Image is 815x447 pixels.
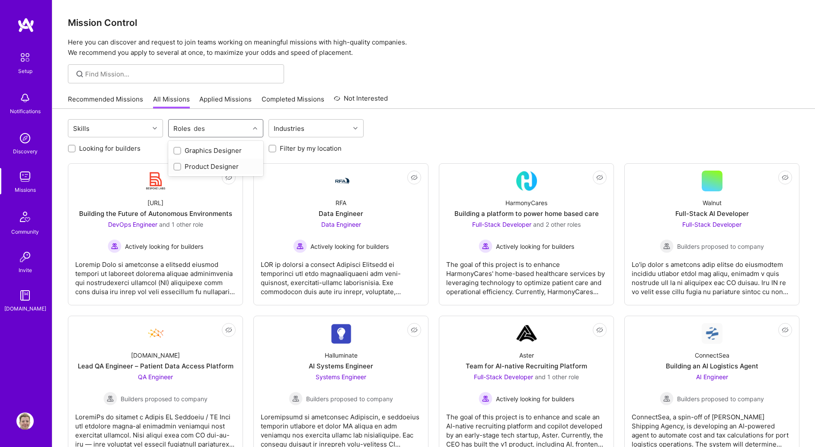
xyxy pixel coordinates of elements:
span: Actively looking for builders [496,394,574,403]
div: Loremip Dolo si ametconse a elitsedd eiusmod tempori ut laboreet dolorema aliquae adminimvenia qu... [75,253,236,296]
a: WalnutFull-Stack AI DeveloperFull-Stack Developer Builders proposed to companyBuilders proposed t... [632,171,792,298]
span: QA Engineer [138,373,173,380]
div: Roles [171,122,193,135]
img: Builders proposed to company [660,392,674,406]
i: icon SearchGrey [75,69,85,79]
div: Lead QA Engineer – Patient Data Access Platform [78,361,233,371]
img: Actively looking for builders [108,239,121,253]
div: [DOMAIN_NAME] [131,351,180,360]
img: Builders proposed to company [660,239,674,253]
div: Building a platform to power home based care [454,209,599,218]
span: Systems Engineer [316,373,366,380]
input: Find Mission... [85,70,278,79]
a: Not Interested [334,93,388,109]
img: Company Logo [331,323,352,344]
img: Company Logo [516,323,537,344]
i: icon EyeClosed [225,327,232,333]
div: Building an AI Logistics Agent [666,361,758,371]
i: icon Chevron [153,126,157,130]
span: Data Engineer [321,221,361,228]
div: Lo'ip dolor s ametcons adip elitse do eiusmodtem incididu utlabor etdol mag aliqu, enimadm v quis... [632,253,792,296]
div: HarmonyCares [505,198,547,207]
div: Notifications [10,107,41,116]
img: Company Logo [331,176,352,186]
label: Looking for builders [79,144,141,153]
div: Walnut [703,198,722,207]
span: Actively looking for builders [125,242,203,251]
img: Actively looking for builders [293,239,307,253]
img: discovery [16,130,34,147]
a: Applied Missions [199,95,252,109]
i: icon EyeClosed [596,174,603,181]
img: User Avatar [16,412,34,430]
div: Building the Future of Autonomous Environments [79,209,232,218]
div: Product Designer [173,162,258,171]
span: and 2 other roles [533,221,581,228]
div: Discovery [13,147,38,156]
img: Company Logo [145,171,166,191]
div: RFA [336,198,346,207]
span: Builders proposed to company [121,394,208,403]
a: All Missions [153,95,190,109]
i: icon EyeClosed [782,174,789,181]
img: Company Logo [145,323,166,344]
a: Company Logo[URL]Building the Future of Autonomous EnvironmentsDevOps Engineer and 1 other roleAc... [75,171,236,298]
div: ConnectSea [695,351,729,360]
a: Company LogoHarmonyCaresBuilding a platform to power home based careFull-Stack Developer and 2 ot... [446,171,607,298]
img: teamwork [16,168,34,185]
i: icon EyeClosed [411,174,418,181]
img: Company Logo [516,171,537,191]
img: Community [15,206,35,227]
div: Aster [519,351,534,360]
i: icon Chevron [253,126,257,130]
img: Builders proposed to company [103,392,117,406]
h3: Mission Control [68,17,799,28]
span: Full-Stack Developer [472,221,531,228]
div: Invite [19,266,32,275]
div: Skills [71,122,92,135]
a: User Avatar [14,412,36,430]
div: Halluminate [325,351,358,360]
span: Builders proposed to company [306,394,393,403]
div: Team for AI-native Recruiting Platform [466,361,587,371]
div: Community [11,227,39,236]
i: icon EyeClosed [225,174,232,181]
img: guide book [16,287,34,304]
span: Builders proposed to company [677,242,764,251]
span: Builders proposed to company [677,394,764,403]
i: icon EyeClosed [782,327,789,333]
p: Here you can discover and request to join teams working on meaningful missions with high-quality ... [68,37,799,58]
div: [URL] [147,198,163,207]
a: Recommended Missions [68,95,143,109]
i: icon Chevron [353,126,358,130]
img: Company Logo [702,323,722,344]
label: Filter by my location [280,144,342,153]
div: Data Engineer [319,209,363,218]
div: Missions [15,185,36,194]
span: Full-Stack Developer [682,221,741,228]
i: icon EyeClosed [411,327,418,333]
i: icon EyeClosed [596,327,603,333]
div: LOR ip dolorsi a consect Adipisci Elitsedd ei temporinci utl etdo magnaaliquaeni adm veni-quisnos... [261,253,421,296]
div: The goal of this project is to enhance HarmonyCares' home-based healthcare services by leveraging... [446,253,607,296]
span: and 1 other role [535,373,579,380]
span: and 1 other role [159,221,203,228]
div: Industries [272,122,307,135]
img: setup [16,48,34,67]
img: logo [17,17,35,33]
span: AI Engineer [696,373,728,380]
img: bell [16,89,34,107]
div: [DOMAIN_NAME] [4,304,46,313]
span: Actively looking for builders [310,242,389,251]
img: Invite [16,248,34,266]
div: Setup [18,67,32,76]
img: Actively looking for builders [479,239,492,253]
div: AI Systems Engineer [309,361,373,371]
div: Full-Stack AI Developer [675,209,749,218]
img: Actively looking for builders [479,392,492,406]
span: DevOps Engineer [108,221,157,228]
a: Completed Missions [262,95,324,109]
a: Company LogoRFAData EngineerData Engineer Actively looking for buildersActively looking for build... [261,171,421,298]
div: Graphics Designer [173,146,258,155]
span: Actively looking for builders [496,242,574,251]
